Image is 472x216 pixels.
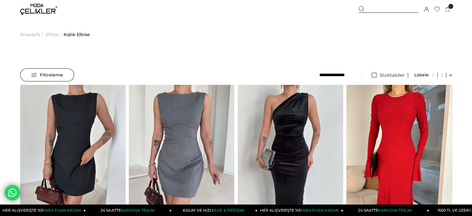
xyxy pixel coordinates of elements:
a: HER ALIŞVERİŞTE %3PARA PUAN KAZAN [258,205,344,216]
span: KARGOYA TESLİM [121,208,154,213]
a: KOLAY VE HIZLIİADE & DEĞİŞİM! [172,205,258,216]
a: Stoktakiler [369,73,408,78]
span: KARGOYA TESLİM [378,208,412,213]
img: logo [20,4,57,15]
a: 0 [445,7,450,12]
a: 24 SAATTEKARGOYA TESLİM [86,205,172,216]
span: İADE & DEĞİŞİM! [213,208,244,213]
a: 24 SAATTEKARGOYA TESLİM [343,205,429,216]
a: Anasayfa [20,19,40,50]
span: PARA PUAN KAZAN [300,208,339,213]
span: PARA PUAN KAZAN [43,208,81,213]
span: Filtreleme [31,69,63,81]
a: Elbise [46,19,59,50]
span: 0 [448,4,453,9]
li: > [46,19,64,50]
li: > [20,19,45,50]
span: Stoktakiler [380,72,405,78]
a: Kışlık Elbise [64,19,90,50]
